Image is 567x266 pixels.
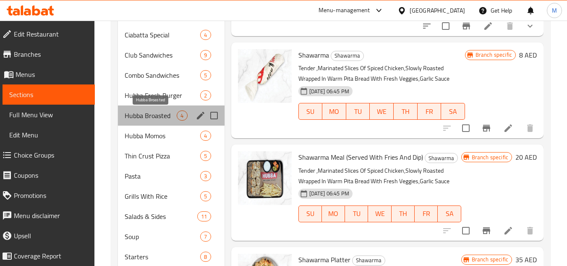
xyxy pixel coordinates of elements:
p: Tender ,Marinated Slices Of Spiced Chicken,Slowly Roasted Wrapped In Warm Pita Bread With Fresh V... [298,63,465,84]
svg: Show Choices [525,21,535,31]
span: Hubba Momos [125,131,200,141]
div: Shawarma [352,255,385,266]
div: items [200,131,211,141]
span: MO [326,105,343,118]
span: Edit Menu [9,130,88,140]
button: SU [298,205,322,222]
span: WE [373,105,390,118]
a: Edit menu item [503,226,513,236]
button: Branch-specific-item [476,118,496,138]
div: Pasta3 [118,166,224,186]
button: MO [322,103,346,120]
div: Salads & Sides [125,211,197,221]
div: items [200,90,211,100]
button: delete [520,118,540,138]
span: MO [325,208,342,220]
span: TU [350,105,367,118]
span: Hubba Broasted [125,111,177,121]
button: edit [194,109,207,122]
a: Sections [3,84,95,105]
span: Pasta [125,171,200,181]
a: Full Menu View [3,105,95,125]
span: 11 [198,213,210,221]
div: Combo Sandwiches5 [118,65,224,85]
button: Branch-specific-item [456,16,476,36]
span: Starters [125,252,200,262]
span: SU [302,208,319,220]
div: items [200,191,211,201]
span: 3 [201,172,210,180]
span: Club Sandwiches [125,50,200,60]
div: Hubba Broasted4edit [118,105,224,126]
span: M [552,6,557,15]
button: FR [418,103,442,120]
span: Choice Groups [14,150,88,160]
span: Select to update [457,119,475,137]
span: Coverage Report [14,251,88,261]
div: [GEOGRAPHIC_DATA] [410,6,465,15]
span: [DATE] 06:45 PM [306,190,353,198]
button: delete [500,16,520,36]
div: Soup7 [118,226,224,247]
button: MO [322,205,345,222]
button: SU [298,103,323,120]
div: Ciabatta Special [125,30,200,40]
div: Menu-management [319,5,370,16]
button: delete [520,221,540,241]
span: SU [302,105,319,118]
a: Edit menu item [483,21,493,31]
button: TU [345,205,368,222]
span: 5 [201,71,210,79]
span: Coupons [14,170,88,180]
div: items [200,70,211,80]
span: SA [441,208,457,220]
span: Menus [16,69,88,79]
div: Shawarma [425,153,458,163]
span: Grills With Rice [125,191,200,201]
span: Shawarma Meal (Served With Fries And Dip) [298,151,423,163]
span: [DATE] 06:45 PM [306,87,353,95]
span: Branch specific [468,255,512,263]
div: Hubba Fresh Burger2 [118,85,224,105]
div: Club Sandwiches9 [118,45,224,65]
button: WE [370,103,394,120]
button: FR [415,205,438,222]
span: SA [444,105,462,118]
div: items [197,211,211,221]
span: 4 [177,112,187,120]
button: TU [346,103,370,120]
span: Full Menu View [9,110,88,120]
button: sort-choices [417,16,437,36]
span: Shawarma Platter [298,253,350,266]
span: 4 [201,132,210,140]
span: Upsell [14,231,88,241]
button: SA [438,205,461,222]
img: Shawarma Meal (Served With Fries And Dip) [238,151,292,205]
div: Thin Crust Pizza5 [118,146,224,166]
span: WE [371,208,388,220]
div: items [200,151,211,161]
span: Promotions [14,190,88,200]
span: 5 [201,192,210,200]
div: items [200,171,211,181]
span: Shawarma [298,49,329,61]
a: Edit menu item [503,123,513,133]
span: Branches [14,49,88,59]
span: FR [421,105,438,118]
span: Thin Crust Pizza [125,151,200,161]
div: Soup [125,232,200,242]
span: Menu disclaimer [14,211,88,221]
div: Salads & Sides11 [118,206,224,226]
div: Shawarma [331,51,364,61]
h6: 35 AED [515,254,537,266]
div: items [200,232,211,242]
span: Select to update [437,17,455,35]
div: Hubba Fresh Burger [125,90,200,100]
button: SA [441,103,465,120]
div: Hubba Momos4 [118,126,224,146]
